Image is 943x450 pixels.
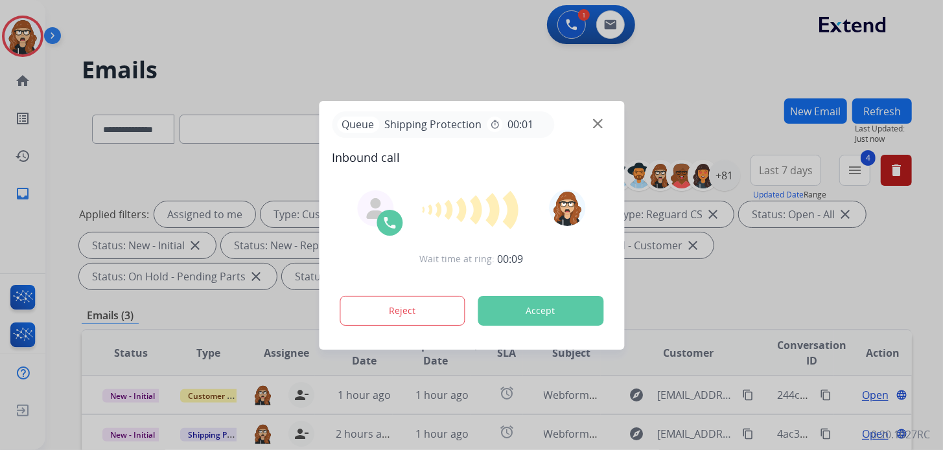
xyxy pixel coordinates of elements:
img: avatar [550,190,586,226]
span: Shipping Protection [379,117,487,132]
img: call-icon [382,215,397,231]
mat-icon: timer [489,119,500,129]
img: close-button [593,118,603,128]
span: Inbound call [332,148,611,166]
span: 00:09 [498,251,524,267]
p: 0.20.1027RC [871,427,930,442]
button: Accept [478,296,603,326]
button: Reject [340,296,465,326]
p: Queue [337,117,379,133]
img: agent-avatar [365,198,386,219]
span: Wait time at ring: [420,253,495,265]
span: 00:01 [507,117,533,132]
